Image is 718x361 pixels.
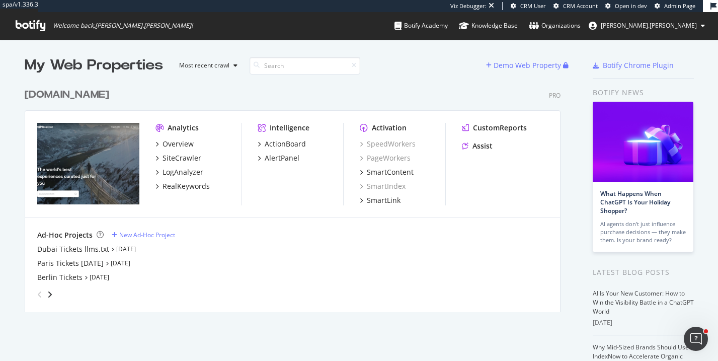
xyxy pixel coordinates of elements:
[258,153,299,163] a: AlertPanel
[119,231,175,239] div: New Ad-Hoc Project
[372,123,407,133] div: Activation
[459,12,518,39] a: Knowledge Base
[37,258,104,268] a: Paris Tickets [DATE]
[367,167,414,177] div: SmartContent
[605,2,647,10] a: Open in dev
[168,123,199,133] div: Analytics
[179,62,229,68] div: Most recent crawl
[37,123,139,204] img: headout.com
[600,220,686,244] div: AI agents don’t just influence purchase decisions — they make them. Is your brand ready?
[486,61,563,69] a: Demo Web Property
[394,21,448,31] div: Botify Academy
[549,91,561,100] div: Pro
[360,195,401,205] a: SmartLink
[601,21,697,30] span: emma.destexhe
[593,102,693,182] img: What Happens When ChatGPT Is Your Holiday Shopper?
[593,318,694,327] div: [DATE]
[450,2,487,10] div: Viz Debugger:
[655,2,695,10] a: Admin Page
[529,21,581,31] div: Organizations
[250,57,360,75] input: Search
[472,141,493,151] div: Assist
[593,267,694,278] div: Latest Blog Posts
[25,55,163,76] div: My Web Properties
[511,2,546,10] a: CRM User
[171,57,242,74] button: Most recent crawl
[563,2,598,10] span: CRM Account
[265,153,299,163] div: AlertPanel
[593,60,674,70] a: Botify Chrome Plugin
[593,289,694,316] a: AI Is Your New Customer: How to Win the Visibility Battle in a ChatGPT World
[155,153,201,163] a: SiteCrawler
[163,153,201,163] div: SiteCrawler
[462,123,527,133] a: CustomReports
[33,286,46,303] div: angle-left
[46,290,53,300] div: angle-right
[553,2,598,10] a: CRM Account
[258,139,306,149] a: ActionBoard
[360,153,411,163] a: PageWorkers
[155,167,203,177] a: LogAnalyzer
[684,327,708,351] iframe: Intercom live chat
[367,195,401,205] div: SmartLink
[53,22,193,30] span: Welcome back, [PERSON_NAME].[PERSON_NAME] !
[394,12,448,39] a: Botify Academy
[116,245,136,253] a: [DATE]
[494,60,561,70] div: Demo Web Property
[163,167,203,177] div: LogAnalyzer
[25,88,113,102] a: [DOMAIN_NAME]
[529,12,581,39] a: Organizations
[163,139,194,149] div: Overview
[520,2,546,10] span: CRM User
[360,139,416,149] a: SpeedWorkers
[112,231,175,239] a: New Ad-Hoc Project
[360,181,406,191] a: SmartIndex
[664,2,695,10] span: Admin Page
[462,141,493,151] a: Assist
[90,273,109,281] a: [DATE]
[163,181,210,191] div: RealKeywords
[603,60,674,70] div: Botify Chrome Plugin
[37,230,93,240] div: Ad-Hoc Projects
[265,139,306,149] div: ActionBoard
[600,189,670,215] a: What Happens When ChatGPT Is Your Holiday Shopper?
[473,123,527,133] div: CustomReports
[360,167,414,177] a: SmartContent
[25,88,109,102] div: [DOMAIN_NAME]
[155,181,210,191] a: RealKeywords
[270,123,309,133] div: Intelligence
[155,139,194,149] a: Overview
[37,272,83,282] a: Berlin Tickets
[111,259,130,267] a: [DATE]
[593,87,694,98] div: Botify news
[37,244,109,254] a: Dubai Tickets llms.txt
[486,57,563,74] button: Demo Web Property
[25,76,569,312] div: grid
[459,21,518,31] div: Knowledge Base
[615,2,647,10] span: Open in dev
[581,18,713,34] button: [PERSON_NAME].[PERSON_NAME]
